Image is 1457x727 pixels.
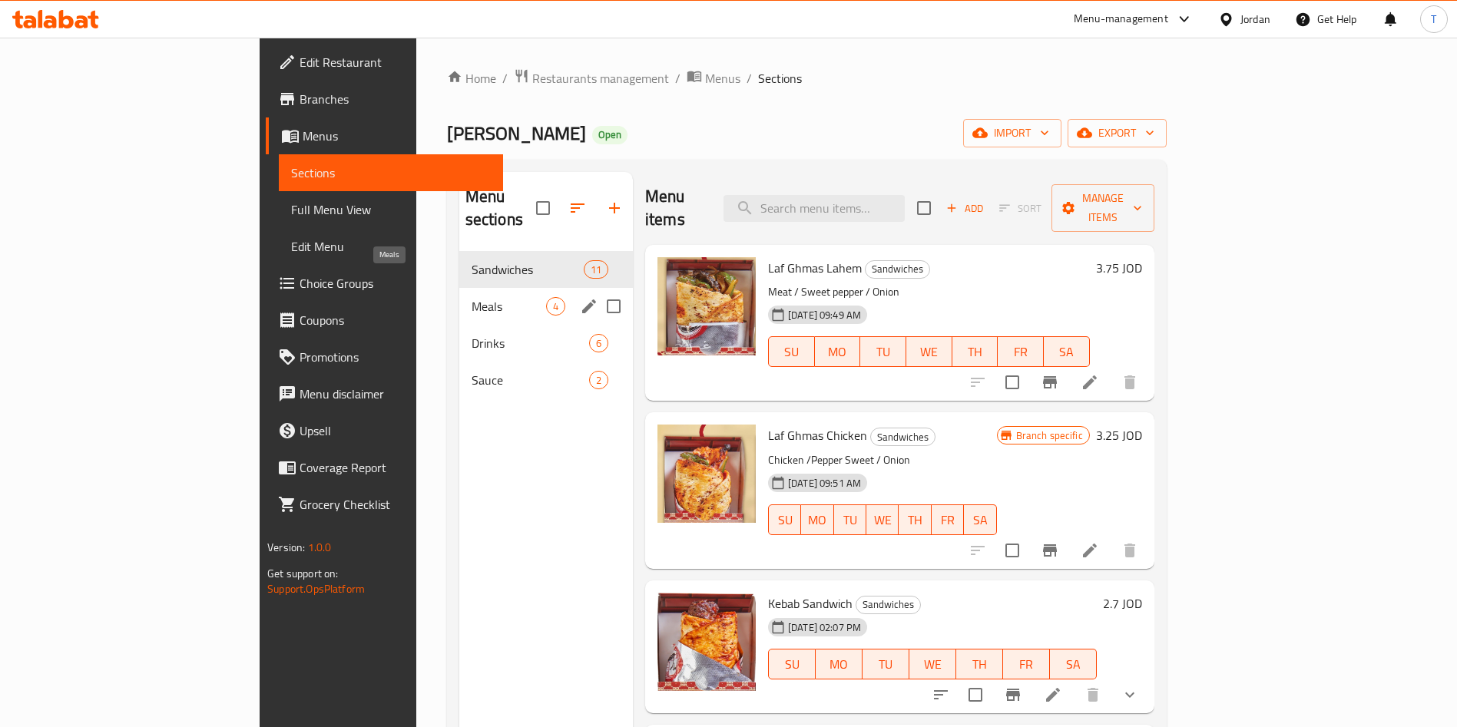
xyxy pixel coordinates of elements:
[266,449,503,486] a: Coverage Report
[1009,653,1044,676] span: FR
[932,504,964,535] button: FR
[266,339,503,375] a: Promotions
[459,251,633,288] div: Sandwiches11
[546,297,565,316] div: items
[687,68,740,88] a: Menus
[768,336,815,367] button: SU
[291,237,491,256] span: Edit Menu
[1096,257,1142,279] h6: 3.75 JOD
[768,504,801,535] button: SU
[300,311,491,329] span: Coupons
[912,341,946,363] span: WE
[940,197,989,220] button: Add
[279,191,503,228] a: Full Menu View
[1431,11,1436,28] span: T
[1081,373,1099,392] a: Edit menu item
[975,124,1049,143] span: import
[775,653,810,676] span: SU
[1121,686,1139,704] svg: Show Choices
[502,69,508,88] li: /
[964,504,996,535] button: SA
[589,371,608,389] div: items
[657,425,756,523] img: Laf Ghmas Chicken
[916,653,950,676] span: WE
[962,653,997,676] span: TH
[863,649,909,679] button: TU
[590,373,608,388] span: 2
[300,348,491,366] span: Promotions
[1240,11,1270,28] div: Jordan
[1074,10,1168,28] div: Menu-management
[300,53,491,71] span: Edit Restaurant
[995,676,1031,713] button: Branch-specific-item
[584,260,608,279] div: items
[815,336,861,367] button: MO
[645,185,705,231] h2: Menu items
[801,504,833,535] button: MO
[944,200,985,217] span: Add
[303,127,491,145] span: Menus
[1031,532,1068,569] button: Branch-specific-item
[1010,428,1089,443] span: Branch specific
[940,197,989,220] span: Add item
[300,495,491,514] span: Grocery Checklist
[1080,124,1154,143] span: export
[300,385,491,403] span: Menu disclaimer
[266,81,503,117] a: Branches
[266,44,503,81] a: Edit Restaurant
[1044,336,1090,367] button: SA
[956,649,1003,679] button: TH
[589,334,608,352] div: items
[1081,541,1099,560] a: Edit menu item
[905,509,925,531] span: TH
[266,265,503,302] a: Choice Groups
[279,228,503,265] a: Edit Menu
[1103,593,1142,614] h6: 2.7 JOD
[963,119,1061,147] button: import
[1050,341,1084,363] span: SA
[1075,676,1111,713] button: delete
[866,260,929,278] span: Sandwiches
[775,341,809,363] span: SU
[590,336,608,351] span: 6
[472,334,589,352] span: Drinks
[459,325,633,362] div: Drinks6
[996,534,1028,567] span: Select to update
[266,117,503,154] a: Menus
[856,596,921,614] div: Sandwiches
[822,653,856,676] span: MO
[758,69,802,88] span: Sections
[459,362,633,398] div: Sauce2
[300,90,491,108] span: Branches
[514,68,669,88] a: Restaurants management
[922,676,959,713] button: sort-choices
[267,563,338,583] span: Get support on:
[657,257,756,355] img: Laf Ghmas Lahem
[675,69,680,88] li: /
[459,288,633,325] div: Meals4edit
[1111,364,1148,401] button: delete
[308,537,332,557] span: 1.0.0
[267,537,305,557] span: Version:
[768,424,867,447] span: Laf Ghmas Chicken
[821,341,855,363] span: MO
[834,504,866,535] button: TU
[998,336,1044,367] button: FR
[782,308,867,322] span: [DATE] 09:49 AM
[266,486,503,523] a: Grocery Checklist
[291,200,491,219] span: Full Menu View
[300,421,491,440] span: Upsell
[459,245,633,405] nav: Menu sections
[592,126,628,144] div: Open
[266,302,503,339] a: Coupons
[1064,189,1142,227] span: Manage items
[865,260,930,279] div: Sandwiches
[1031,364,1068,401] button: Branch-specific-item
[472,371,589,389] span: Sauce
[952,336,998,367] button: TH
[1051,184,1154,232] button: Manage items
[472,297,546,316] span: Meals
[447,68,1167,88] nav: breadcrumb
